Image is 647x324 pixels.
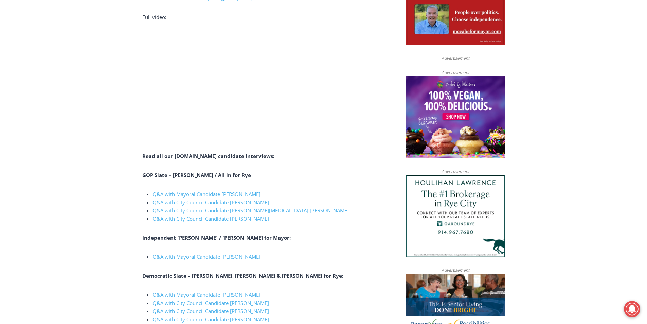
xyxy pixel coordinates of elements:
span: Advertisement [435,55,476,62]
strong: Democratic Slate – [PERSON_NAME], [PERSON_NAME] & [PERSON_NAME] for Rye: [142,272,343,279]
a: Q&A with Mayoral Candidate [PERSON_NAME] [152,253,260,260]
a: Q&A with City Council Candidate [PERSON_NAME] [152,300,269,306]
iframe: YouTube video player [142,32,333,139]
a: Q&A with City Council Candidate [PERSON_NAME] [152,199,269,206]
span: Advertisement [435,267,476,273]
span: Advertisement [435,168,476,175]
span: Intern @ [DOMAIN_NAME] [178,68,315,83]
div: "At the 10am stand-up meeting, each intern gets a chance to take [PERSON_NAME] and the other inte... [172,0,321,66]
a: Intern @ [DOMAIN_NAME] [163,66,329,85]
strong: GOP Slate – [PERSON_NAME] / All in for Rye [142,172,251,178]
a: Q&A with City Council Candidate [PERSON_NAME][MEDICAL_DATA] [PERSON_NAME] [152,207,349,214]
img: Baked by Melissa [406,76,505,158]
a: Q&A with Mayoral Candidate [PERSON_NAME] [152,191,260,198]
strong: Read all our [DOMAIN_NAME] candidate interviews: [142,153,274,159]
a: Q&A with City Council Candidate [PERSON_NAME] [152,308,269,314]
a: Q&A with City Council Candidate [PERSON_NAME] [152,215,269,222]
a: Q&A with Mayoral Candidate [PERSON_NAME] [152,291,260,298]
a: Q&A with City Council Candidate [PERSON_NAME] [152,316,269,323]
span: Advertisement [435,69,476,76]
strong: Independent [PERSON_NAME] / [PERSON_NAME] for Mayor: [142,234,291,241]
img: Houlihan Lawrence The #1 Brokerage in Rye City [406,175,505,257]
p: Full video: [142,13,389,21]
